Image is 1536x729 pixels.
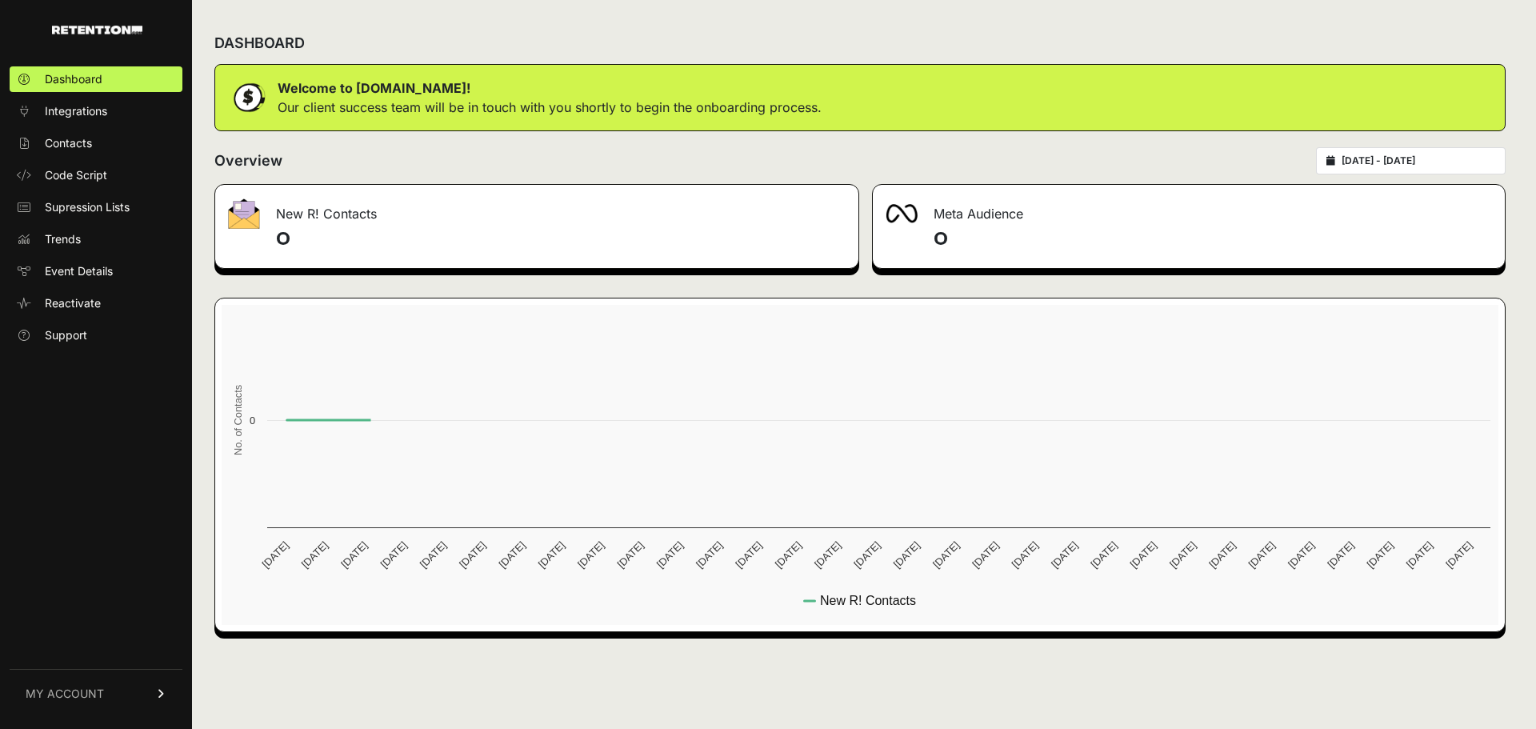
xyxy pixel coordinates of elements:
h2: DASHBOARD [214,32,305,54]
span: Dashboard [45,71,102,87]
text: No. of Contacts [232,385,244,455]
text: [DATE] [260,539,291,571]
text: [DATE] [496,539,527,571]
text: [DATE] [1049,539,1080,571]
a: Contacts [10,130,182,156]
text: [DATE] [1010,539,1041,571]
span: Trends [45,231,81,247]
text: [DATE] [614,539,646,571]
a: Dashboard [10,66,182,92]
a: Support [10,322,182,348]
a: Event Details [10,258,182,284]
h4: 0 [934,226,1492,252]
text: [DATE] [694,539,725,571]
a: MY ACCOUNT [10,669,182,718]
text: [DATE] [1365,539,1396,571]
a: Integrations [10,98,182,124]
img: dollar-coin-05c43ed7efb7bc0c12610022525b4bbbb207c7efeef5aecc26f025e68dcafac9.png [228,78,268,118]
p: Our client success team will be in touch with you shortly to begin the onboarding process. [278,98,822,117]
text: New R! Contacts [820,594,916,607]
text: [DATE] [1443,539,1474,571]
text: [DATE] [338,539,370,571]
span: Contacts [45,135,92,151]
text: [DATE] [575,539,606,571]
span: Supression Lists [45,199,130,215]
img: fa-meta-2f981b61bb99beabf952f7030308934f19ce035c18b003e963880cc3fabeebb7.png [886,204,918,223]
img: fa-envelope-19ae18322b30453b285274b1b8af3d052b27d846a4fbe8435d1a52b978f639a2.png [228,198,260,229]
text: [DATE] [378,539,409,571]
strong: Welcome to [DOMAIN_NAME]! [278,80,470,96]
a: Code Script [10,162,182,188]
span: Event Details [45,263,113,279]
text: [DATE] [970,539,1001,571]
span: Code Script [45,167,107,183]
text: [DATE] [733,539,764,571]
h4: 0 [276,226,846,252]
text: [DATE] [1088,539,1119,571]
div: Meta Audience [873,185,1505,233]
text: [DATE] [773,539,804,571]
text: [DATE] [1206,539,1238,571]
span: Integrations [45,103,107,119]
a: Supression Lists [10,194,182,220]
text: [DATE] [851,539,882,571]
text: [DATE] [1128,539,1159,571]
a: Reactivate [10,290,182,316]
text: 0 [250,415,255,427]
text: [DATE] [1325,539,1356,571]
span: Reactivate [45,295,101,311]
text: [DATE] [418,539,449,571]
text: [DATE] [654,539,686,571]
text: [DATE] [1404,539,1435,571]
div: New R! Contacts [215,185,858,233]
text: [DATE] [812,539,843,571]
text: [DATE] [299,539,330,571]
span: Support [45,327,87,343]
text: [DATE] [1167,539,1198,571]
text: [DATE] [891,539,922,571]
text: [DATE] [930,539,962,571]
h2: Overview [214,150,282,172]
img: Retention.com [52,26,142,34]
span: MY ACCOUNT [26,686,104,702]
a: Trends [10,226,182,252]
text: [DATE] [457,539,488,571]
text: [DATE] [536,539,567,571]
text: [DATE] [1246,539,1278,571]
text: [DATE] [1286,539,1317,571]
